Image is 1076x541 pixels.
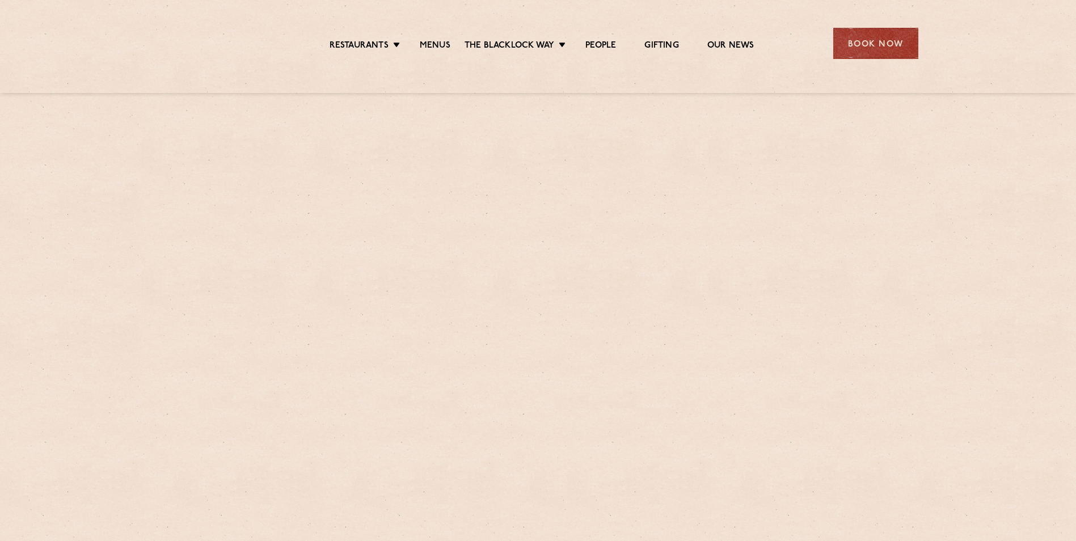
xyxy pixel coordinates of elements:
[330,40,389,53] a: Restaurants
[420,40,450,53] a: Menus
[707,40,754,53] a: Our News
[158,11,256,76] img: svg%3E
[644,40,678,53] a: Gifting
[585,40,616,53] a: People
[465,40,554,53] a: The Blacklock Way
[833,28,918,59] div: Book Now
